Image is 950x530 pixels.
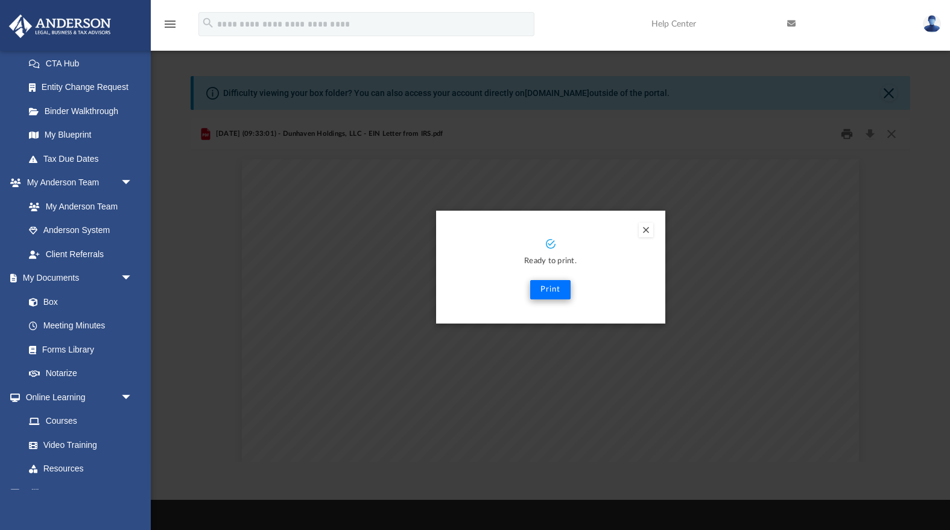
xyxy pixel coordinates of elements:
a: Billingarrow_drop_down [8,481,151,505]
div: Preview [191,118,910,462]
a: My Anderson Teamarrow_drop_down [8,171,145,195]
a: Resources [17,457,145,481]
img: User Pic [923,15,941,33]
a: Binder Walkthrough [17,99,151,123]
span: arrow_drop_down [121,171,145,196]
i: menu [163,17,177,31]
a: Forms Library [17,337,139,362]
a: Box [17,290,139,314]
a: My Anderson Team [17,194,139,219]
a: Notarize [17,362,145,386]
span: arrow_drop_down [121,385,145,410]
p: Ready to print. [448,255,653,269]
span: arrow_drop_down [121,481,145,505]
span: arrow_drop_down [121,266,145,291]
a: Client Referrals [17,242,145,266]
a: Video Training [17,433,139,457]
a: My Blueprint [17,123,145,147]
a: Anderson System [17,219,145,243]
a: menu [163,23,177,31]
a: Courses [17,409,145,433]
img: Anderson Advisors Platinum Portal [5,14,115,38]
button: Print [530,280,571,299]
a: Entity Change Request [17,75,151,100]
i: search [201,16,215,30]
a: Online Learningarrow_drop_down [8,385,145,409]
a: Tax Due Dates [17,147,151,171]
a: My Documentsarrow_drop_down [8,266,145,290]
a: CTA Hub [17,51,151,75]
a: Meeting Minutes [17,314,145,338]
